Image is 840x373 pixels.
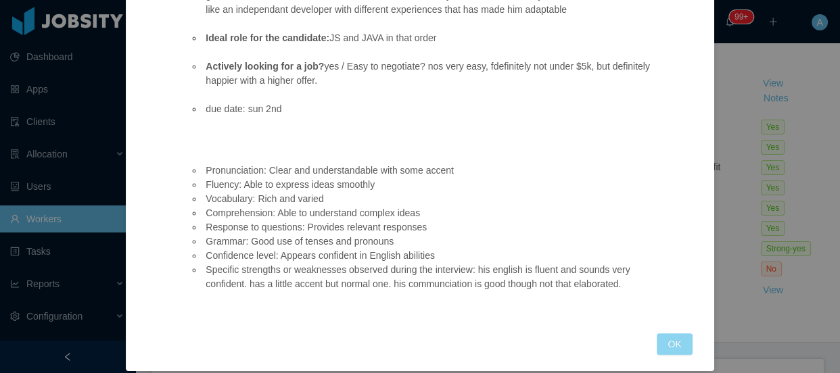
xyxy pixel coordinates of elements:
[203,59,654,88] li: yes / Easy to negotiate? nos very easy, fdefinitely not under $5k, but definitely happier with a ...
[203,31,654,45] li: JS and JAVA in that order
[203,249,654,263] li: Confidence level: Appears confident in English abilities
[657,333,692,355] button: OK
[203,220,654,234] li: Response to questions: Provides relevant responses
[206,61,324,72] strong: Actively looking for a job?
[203,102,654,116] li: due date: sun 2nd
[203,192,654,206] li: Vocabulary: Rich and varied
[203,234,654,249] li: Grammar: Good use of tenses and pronouns
[203,178,654,192] li: Fluency: Able to express ideas smoothly
[203,164,654,178] li: Pronunciation: Clear and understandable with some accent
[203,263,654,291] li: Specific strengths or weaknesses observed during the interview: his english is fluent and sounds ...
[203,206,654,220] li: Comprehension: Able to understand complex ideas
[206,32,329,43] strong: Ideal role for the candidate:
